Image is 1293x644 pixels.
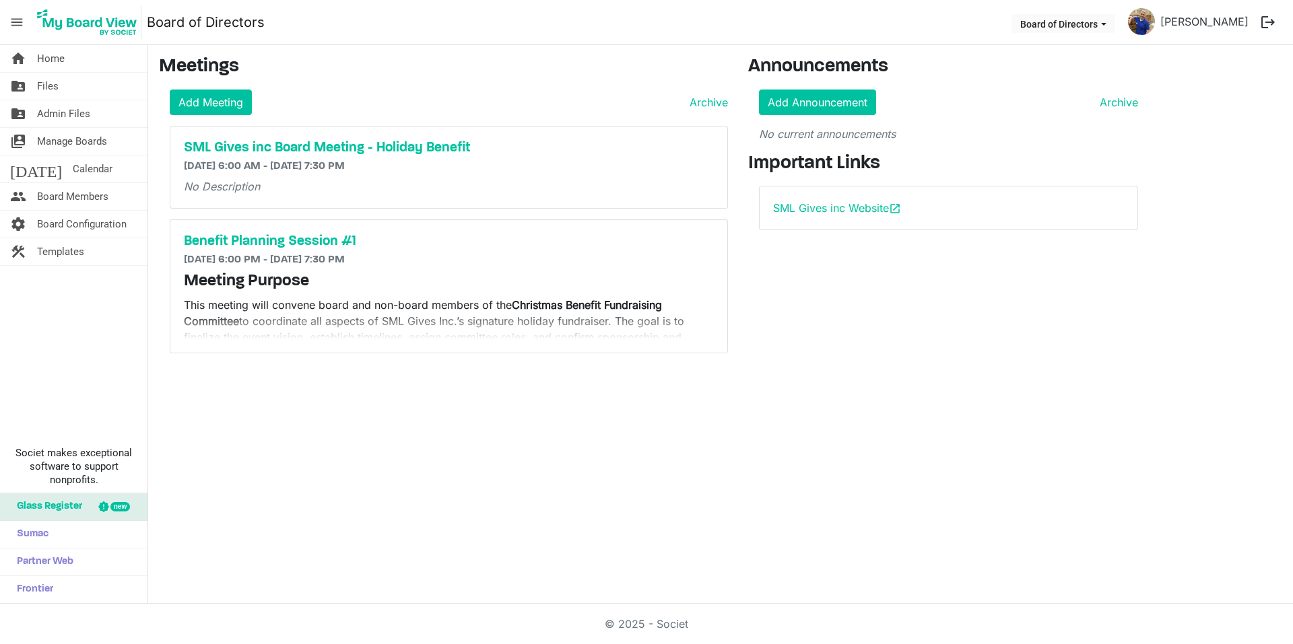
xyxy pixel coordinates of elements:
[159,56,728,79] h3: Meetings
[10,155,62,182] span: [DATE]
[184,273,309,289] strong: Meeting Purpose
[10,211,26,238] span: settings
[37,128,107,155] span: Manage Boards
[1155,8,1254,35] a: [PERSON_NAME]
[110,502,130,511] div: new
[10,238,26,265] span: construction
[37,100,90,127] span: Admin Files
[10,100,26,127] span: folder_shared
[147,9,265,36] a: Board of Directors
[184,178,714,194] p: No Description
[684,94,728,110] a: Archive
[889,203,901,215] span: open_in_new
[170,90,252,115] a: Add Meeting
[37,238,84,265] span: Templates
[773,201,901,215] a: SML Gives inc Websiteopen_in_new
[1254,8,1282,36] button: logout
[10,548,73,575] span: Partner Web
[1012,14,1115,33] button: Board of Directors dropdownbutton
[184,254,714,266] h6: [DATE] 6:00 PM - [DATE] 7:30 PM
[33,5,147,39] a: My Board View Logo
[10,45,26,72] span: home
[184,297,714,361] p: This meeting will convene board and non-board members of the to coordinate all aspects of SML Giv...
[748,56,1149,79] h3: Announcements
[759,126,1138,142] p: No current announcements
[1094,94,1138,110] a: Archive
[73,155,112,182] span: Calendar
[184,298,662,328] strong: Christmas Benefit Fundraising Committee
[10,183,26,210] span: people
[33,5,141,39] img: My Board View Logo
[37,211,127,238] span: Board Configuration
[10,521,48,548] span: Sumac
[184,140,714,156] a: SML Gives inc Board Meeting - Holiday Benefit
[4,9,30,35] span: menu
[10,73,26,100] span: folder_shared
[759,90,876,115] a: Add Announcement
[37,45,65,72] span: Home
[605,617,688,631] a: © 2025 - Societ
[1128,8,1155,35] img: RCMYfa6WYF_SWPGpWuFwaEN0HoQ3wreZDXB3ydiAXvhpPXUPRTI6iq4pjJJ5NTxRwomFgUcrmQ3VQM3weXg-QQ_thumb.png
[10,128,26,155] span: switch_account
[37,183,108,210] span: Board Members
[10,493,82,520] span: Glass Register
[37,73,59,100] span: Files
[748,153,1149,176] h3: Important Links
[10,576,53,603] span: Frontier
[184,160,714,173] h6: [DATE] 6:00 AM - [DATE] 7:30 PM
[184,234,714,250] a: Benefit Planning Session #1
[6,446,141,487] span: Societ makes exceptional software to support nonprofits.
